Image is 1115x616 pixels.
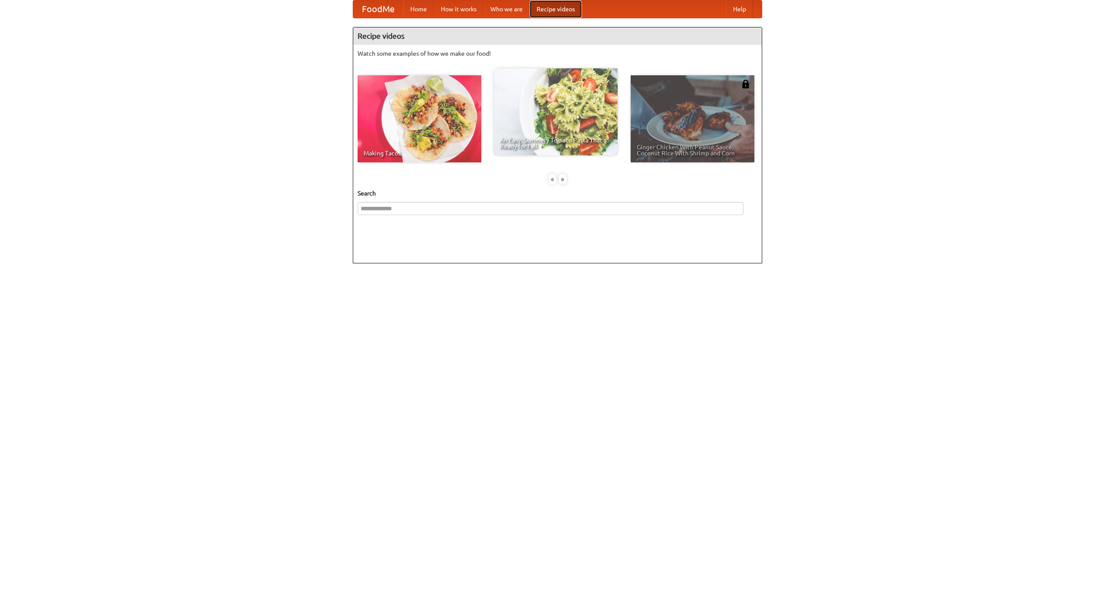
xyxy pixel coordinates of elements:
div: » [559,174,567,185]
a: FoodMe [353,0,403,18]
a: Help [726,0,753,18]
a: Home [403,0,434,18]
a: Who we are [483,0,530,18]
a: Recipe videos [530,0,582,18]
span: Making Tacos [364,150,475,156]
div: « [548,174,556,185]
a: How it works [434,0,483,18]
a: An Easy, Summery Tomato Pasta That's Ready for Fall [494,68,618,155]
h4: Recipe videos [353,27,762,45]
span: An Easy, Summery Tomato Pasta That's Ready for Fall [500,137,612,149]
p: Watch some examples of how we make our food! [358,49,757,58]
img: 483408.png [741,80,750,88]
h5: Search [358,189,757,198]
a: Making Tacos [358,75,481,162]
